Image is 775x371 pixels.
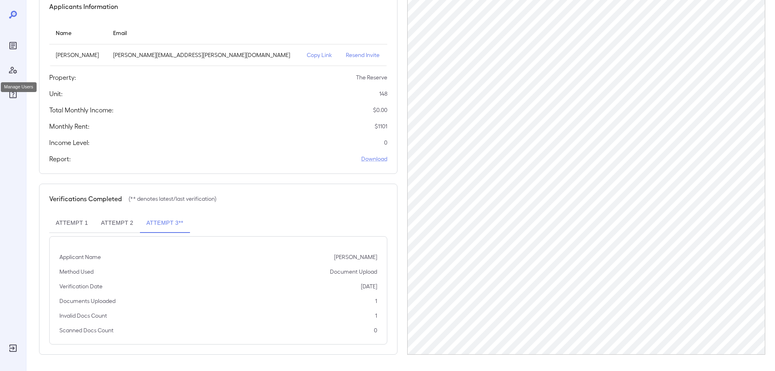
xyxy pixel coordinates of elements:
[375,312,377,320] p: 1
[7,39,20,52] div: Reports
[56,51,100,59] p: [PERSON_NAME]
[49,72,76,82] h5: Property:
[7,342,20,355] div: Log Out
[346,51,380,59] p: Resend Invite
[1,82,37,92] div: Manage Users
[49,2,118,11] h5: Applicants Information
[59,268,94,276] p: Method Used
[49,154,71,164] h5: Report:
[7,88,20,101] div: FAQ
[49,105,114,115] h5: Total Monthly Income:
[356,73,387,81] p: The Reserve
[49,194,122,204] h5: Verifications Completed
[384,138,387,147] p: 0
[49,121,90,131] h5: Monthly Rent:
[361,155,387,163] a: Download
[375,297,377,305] p: 1
[379,90,387,98] p: 148
[59,297,116,305] p: Documents Uploaded
[49,89,63,99] h5: Unit:
[94,213,140,233] button: Attempt 2
[373,106,387,114] p: $ 0.00
[374,326,377,334] p: 0
[49,138,90,147] h5: Income Level:
[107,21,300,44] th: Email
[334,253,377,261] p: [PERSON_NAME]
[7,64,20,77] div: Manage Users
[49,213,94,233] button: Attempt 1
[59,282,103,290] p: Verification Date
[129,195,216,203] p: (** denotes latest/last verification)
[49,21,387,66] table: simple table
[361,282,377,290] p: [DATE]
[49,21,107,44] th: Name
[59,326,114,334] p: Scanned Docs Count
[375,122,387,130] p: $ 1101
[307,51,333,59] p: Copy Link
[59,253,101,261] p: Applicant Name
[59,312,107,320] p: Invalid Docs Count
[330,268,377,276] p: Document Upload
[113,51,294,59] p: [PERSON_NAME][EMAIL_ADDRESS][PERSON_NAME][DOMAIN_NAME]
[140,213,190,233] button: Attempt 3**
